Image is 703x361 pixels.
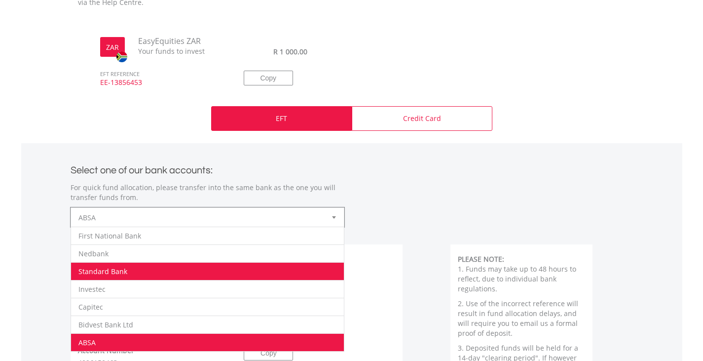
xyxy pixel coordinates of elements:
li: Nedbank [71,244,344,262]
li: Capitec [71,298,344,316]
span: ABSA [78,208,322,228]
label: ZAR [106,42,119,52]
li: Standard Bank [71,262,344,280]
li: First National Bank [71,227,344,244]
p: EFT [276,114,287,123]
label: Select one of our bank accounts: [71,162,213,175]
li: ABSA [71,333,344,351]
p: 2. Use of the incorrect reference will result in fund allocation delays, and will require you to ... [458,299,586,338]
p: 1. Funds may take up to 48 hours to reflect, due to individual bank regulations. [458,264,586,294]
button: Copy [244,346,293,361]
span: EFT REFERENCE [93,57,229,78]
li: Bidvest Bank Ltd [71,316,344,333]
span: EE-13856453 [93,78,229,96]
p: For quick fund allocation, please transfer into the same bank as the one you will transfer funds ... [71,183,344,202]
span: EasyEquities ZAR [131,36,229,47]
b: PLEASE NOTE: [458,254,504,264]
span: Your funds to invest [131,46,229,56]
li: Investec [71,280,344,298]
button: Copy [244,71,293,85]
span: R 1 000.00 [273,47,307,56]
p: Credit Card [403,114,441,123]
